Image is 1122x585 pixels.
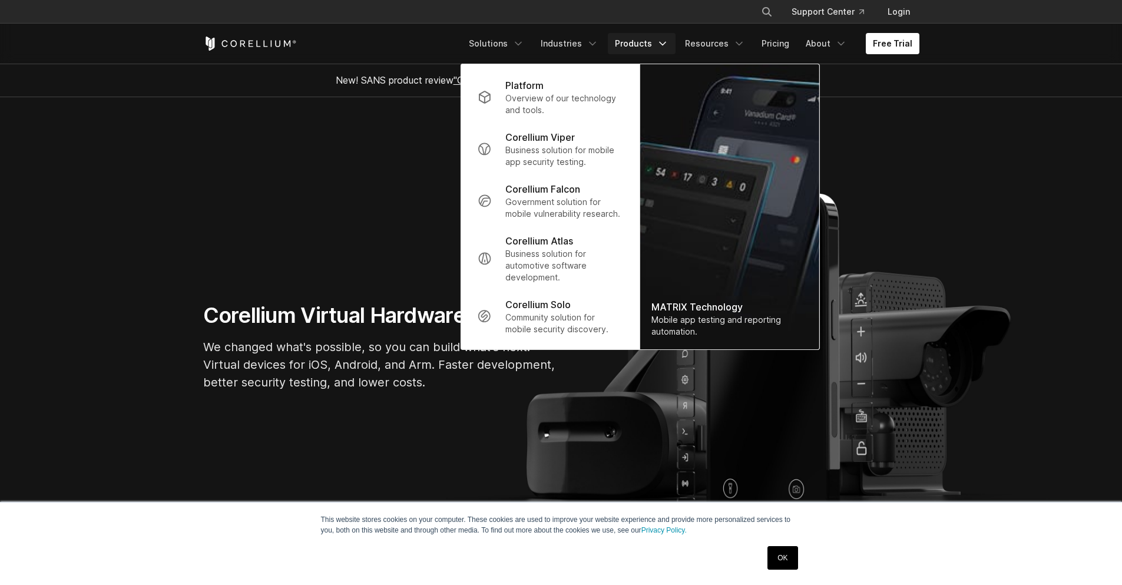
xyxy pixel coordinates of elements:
[468,175,632,227] a: Corellium Falcon Government solution for mobile vulnerability research.
[505,234,573,248] p: Corellium Atlas
[203,302,557,329] h1: Corellium Virtual Hardware
[505,196,623,220] p: Government solution for mobile vulnerability research.
[462,33,531,54] a: Solutions
[505,78,544,92] p: Platform
[505,130,575,144] p: Corellium Viper
[878,1,919,22] a: Login
[641,526,687,534] a: Privacy Policy.
[678,33,752,54] a: Resources
[505,144,623,168] p: Business solution for mobile app security testing.
[505,298,571,312] p: Corellium Solo
[203,338,557,391] p: We changed what's possible, so you can build what's next. Virtual devices for iOS, Android, and A...
[754,33,796,54] a: Pricing
[640,64,819,349] a: MATRIX Technology Mobile app testing and reporting automation.
[505,182,580,196] p: Corellium Falcon
[651,300,807,314] div: MATRIX Technology
[756,1,777,22] button: Search
[534,33,605,54] a: Industries
[203,37,297,51] a: Corellium Home
[799,33,854,54] a: About
[454,74,725,86] a: "Collaborative Mobile App Security Development and Analysis"
[782,1,873,22] a: Support Center
[608,33,676,54] a: Products
[468,227,632,290] a: Corellium Atlas Business solution for automotive software development.
[468,71,632,123] a: Platform Overview of our technology and tools.
[468,123,632,175] a: Corellium Viper Business solution for mobile app security testing.
[651,314,807,338] div: Mobile app testing and reporting automation.
[747,1,919,22] div: Navigation Menu
[321,514,802,536] p: This website stores cookies on your computer. These cookies are used to improve your website expe...
[336,74,787,86] span: New! SANS product review now available.
[462,33,919,54] div: Navigation Menu
[505,92,623,116] p: Overview of our technology and tools.
[505,248,623,283] p: Business solution for automotive software development.
[468,290,632,342] a: Corellium Solo Community solution for mobile security discovery.
[640,64,819,349] img: Matrix_WebNav_1x
[505,312,623,335] p: Community solution for mobile security discovery.
[866,33,919,54] a: Free Trial
[767,546,797,570] a: OK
